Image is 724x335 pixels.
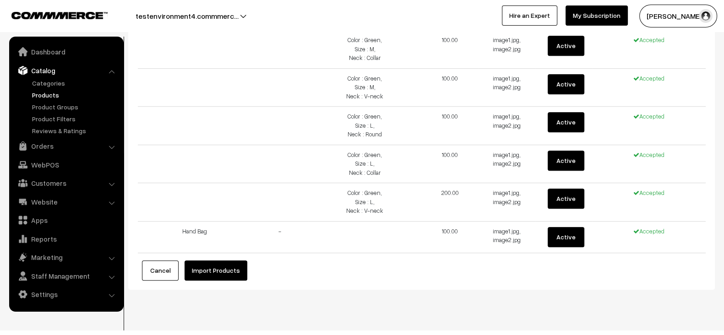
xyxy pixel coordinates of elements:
[548,112,584,132] button: Active
[308,145,422,183] td: Color : Green, Size : L, Neck : Collar
[633,189,664,196] span: Accepted
[479,107,535,145] td: image1.jpg, image2.jpg
[11,231,120,247] a: Reports
[185,260,247,281] button: Import Products
[11,194,120,210] a: Website
[699,9,713,23] img: user
[11,268,120,284] a: Staff Management
[548,151,584,171] button: Active
[30,102,120,112] a: Product Groups
[479,145,535,183] td: image1.jpg, image2.jpg
[308,68,422,107] td: Color : Green, Size : M, Neck : V-neck
[633,151,664,158] span: Accepted
[11,157,120,173] a: WebPOS
[633,36,664,43] span: Accepted
[566,5,628,26] a: My Subscription
[633,227,664,235] span: Accepted
[11,12,108,19] img: COMMMERCE
[308,183,422,222] td: Color : Green, Size : L, Neck : V-neck
[422,145,479,183] td: 100.00
[138,221,251,253] td: Hand Bag
[11,138,120,154] a: Orders
[11,249,120,265] a: Marketing
[479,221,535,253] td: image1.jpg, image2.jpg
[548,74,584,94] button: Active
[633,113,664,120] span: Accepted
[422,221,479,253] td: 100.00
[548,189,584,209] button: Active
[422,183,479,222] td: 200.00
[639,5,717,27] button: [PERSON_NAME]
[422,30,479,69] td: 100.00
[308,107,422,145] td: Color : Green, Size : L, Neck : Round
[11,175,120,191] a: Customers
[30,90,120,100] a: Products
[308,30,422,69] td: Color : Green, Size : M, Neck : Collar
[479,30,535,69] td: image1.jpg, image2.jpg
[548,227,584,247] button: Active
[103,5,271,27] button: testenvironment4.commmerc…
[11,43,120,60] a: Dashboard
[548,36,584,56] button: Active
[422,107,479,145] td: 100.00
[30,78,120,88] a: Categories
[251,221,308,253] td: -
[11,212,120,228] a: Apps
[30,126,120,135] a: Reviews & Ratings
[479,68,535,107] td: image1.jpg, image2.jpg
[633,75,664,82] span: Accepted
[11,9,92,20] a: COMMMERCE
[142,260,179,281] button: Cancel
[479,183,535,222] td: image1.jpg, image2.jpg
[11,62,120,79] a: Catalog
[11,286,120,303] a: Settings
[422,68,479,107] td: 100.00
[30,114,120,124] a: Product Filters
[502,5,557,26] a: Hire an Expert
